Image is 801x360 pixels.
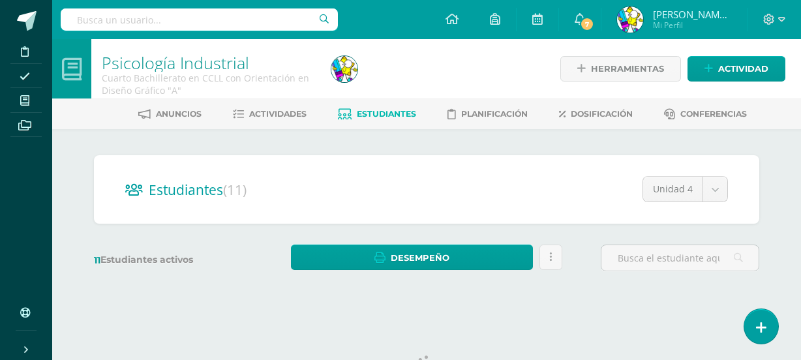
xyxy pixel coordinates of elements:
a: Actividad [688,56,785,82]
input: Busca un usuario... [61,8,338,31]
a: Actividades [233,104,307,125]
span: Estudiantes [357,109,416,119]
span: Actividades [249,109,307,119]
span: Mi Perfil [653,20,731,31]
a: Desempeño [291,245,533,270]
a: Unidad 4 [643,177,727,202]
span: Desempeño [391,246,449,270]
span: Unidad 4 [653,177,693,202]
span: Anuncios [156,109,202,119]
span: [PERSON_NAME] de los [PERSON_NAME] [653,8,731,21]
a: Anuncios [138,104,202,125]
img: d521a3b330f13579019ecca0b4a44602.png [331,56,357,82]
h1: Psicología Industrial [102,53,316,72]
span: Conferencias [680,109,747,119]
img: d521a3b330f13579019ecca0b4a44602.png [617,7,643,33]
span: 11 [94,254,100,266]
input: Busca el estudiante aquí... [601,245,759,271]
a: Conferencias [664,104,747,125]
span: Actividad [718,57,768,81]
a: Estudiantes [338,104,416,125]
a: Psicología Industrial [102,52,249,74]
span: Estudiantes [149,181,247,199]
span: Dosificación [571,109,633,119]
span: Planificación [461,109,528,119]
a: Dosificación [559,104,633,125]
label: Estudiantes activos [94,254,252,266]
span: Herramientas [591,57,664,81]
a: Planificación [447,104,528,125]
span: (11) [223,181,247,199]
span: 7 [580,17,594,31]
a: Herramientas [560,56,681,82]
div: Cuarto Bachillerato en CCLL con Orientación en Diseño Gráfico 'A' [102,72,316,97]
